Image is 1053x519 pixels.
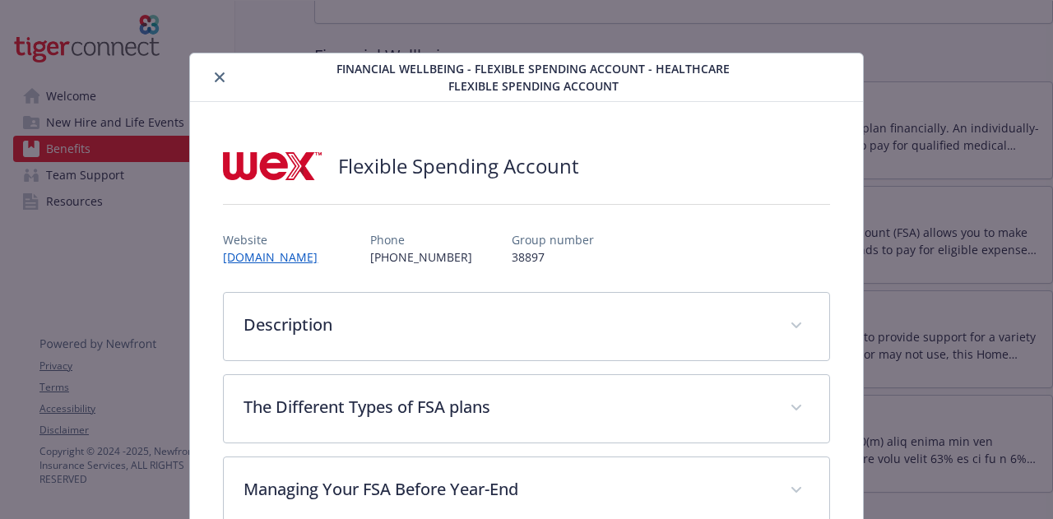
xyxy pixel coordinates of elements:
button: close [210,67,230,87]
p: Phone [370,231,472,248]
p: Group number [512,231,594,248]
h2: Flexible Spending Account [338,152,579,180]
p: Description [244,313,769,337]
p: 38897 [512,248,594,266]
a: [DOMAIN_NAME] [223,249,331,265]
span: Financial Wellbeing - Flexible Spending Account - Healthcare Flexible Spending Account [336,60,731,95]
p: [PHONE_NUMBER] [370,248,472,266]
div: Description [224,293,828,360]
img: Wex Inc. [223,141,322,191]
p: Managing Your FSA Before Year-End [244,477,769,502]
p: Website [223,231,331,248]
div: The Different Types of FSA plans [224,375,828,443]
p: The Different Types of FSA plans [244,395,769,419]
